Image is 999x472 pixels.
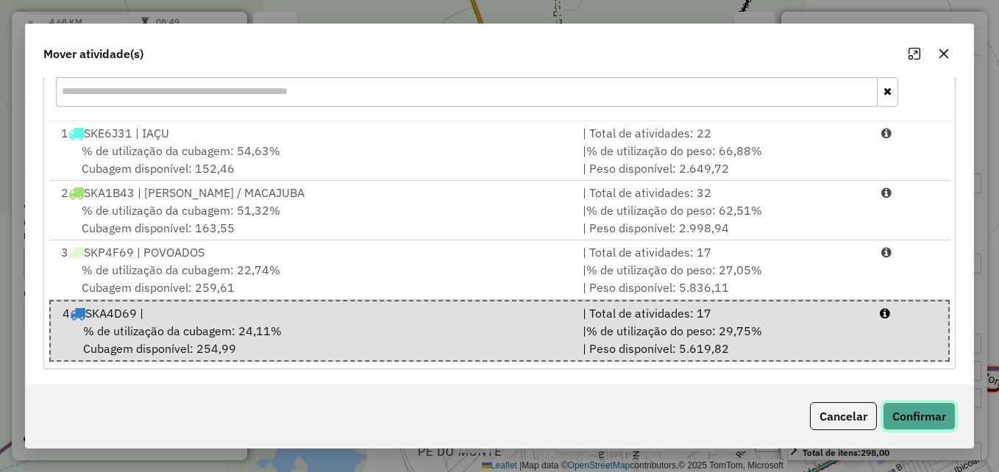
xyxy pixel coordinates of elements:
span: % de utilização da cubagem: 51,32% [82,203,280,218]
i: Porcentagens após mover as atividades: Cubagem: 24,00% Peso: 28,55% [881,246,892,258]
i: Porcentagens após mover as atividades: Cubagem: 25,38% Peso: 31,25% [880,307,890,319]
span: % de utilização do peso: 29,75% [586,323,762,338]
span: % de utilização da cubagem: 54,63% [82,143,280,158]
span: % de utilização da cubagem: 22,74% [82,262,280,277]
div: | Total de atividades: 22 [574,124,872,142]
button: Maximize [903,42,926,65]
i: Porcentagens após mover as atividades: Cubagem: 55,89% Peso: 68,38% [881,127,892,139]
span: Mover atividade(s) [43,45,143,62]
span: % de utilização da cubagem: 24,11% [83,323,282,338]
div: 1 SKE6J31 | IAÇU [52,124,574,142]
div: | Total de atividades: 32 [574,184,872,201]
div: Cubagem disponível: 259,61 [52,261,574,296]
div: | | Peso disponível: 5.836,11 [574,261,872,296]
div: 4 SKA4D69 | [54,304,574,322]
div: 2 SKA1B43 | [PERSON_NAME] / MACAJUBA [52,184,574,201]
div: 3 SKP4F69 | POVOADOS [52,243,574,261]
div: | | Peso disponível: 2.649,72 [574,142,872,177]
div: | Total de atividades: 17 [574,243,872,261]
div: | Total de atividades: 17 [574,304,871,322]
span: % de utilização do peso: 27,05% [586,262,762,277]
div: Cubagem disponível: 254,99 [54,322,574,357]
div: | | Peso disponível: 2.998,94 [574,201,872,237]
span: % de utilização do peso: 62,51% [586,203,762,218]
span: % de utilização do peso: 66,88% [586,143,762,158]
i: Porcentagens após mover as atividades: Cubagem: 52,59% Peso: 64,01% [881,187,892,199]
div: Cubagem disponível: 163,55 [52,201,574,237]
div: Cubagem disponível: 152,46 [52,142,574,177]
button: Cancelar [810,402,877,430]
button: Confirmar [883,402,956,430]
div: | | Peso disponível: 5.619,82 [574,322,871,357]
